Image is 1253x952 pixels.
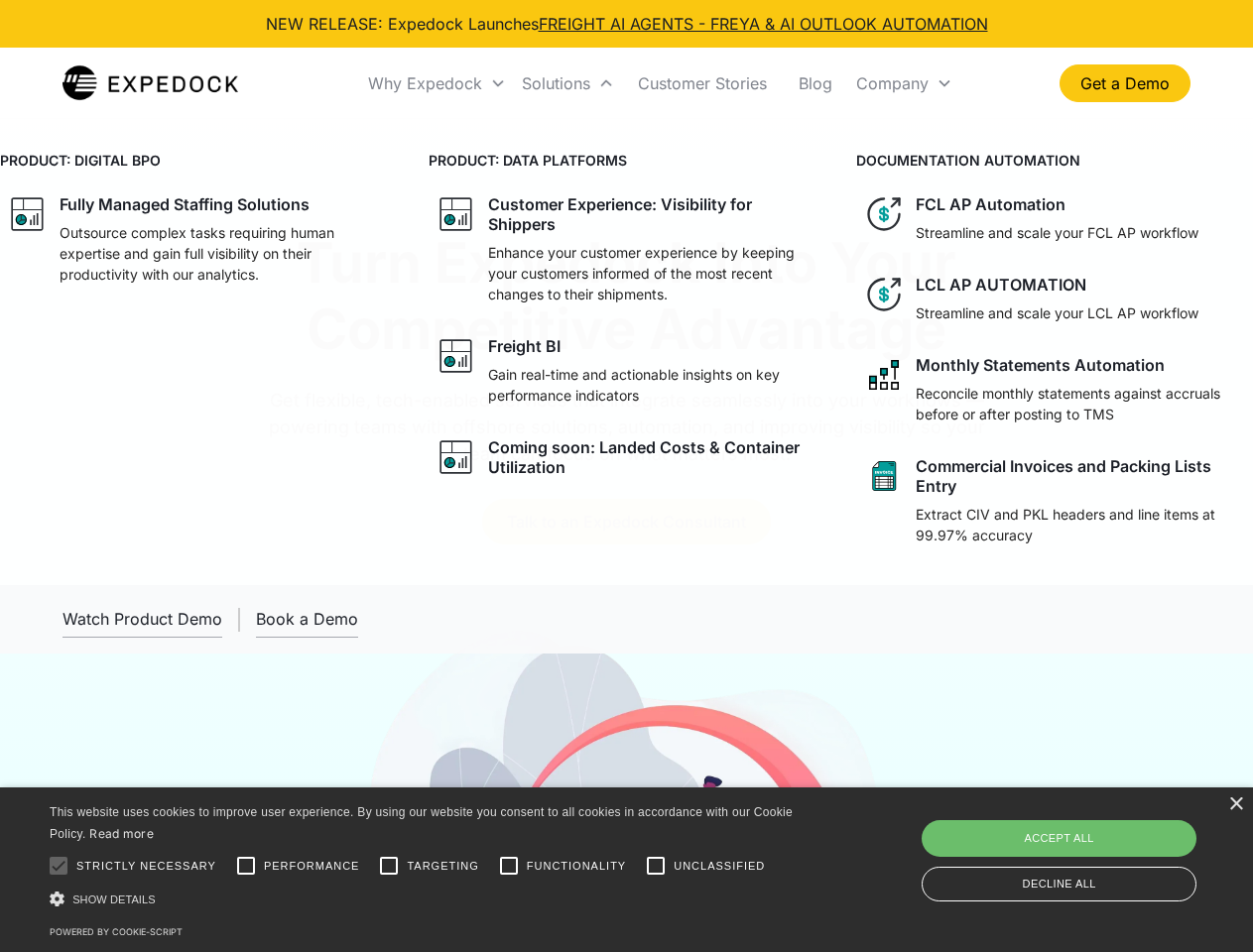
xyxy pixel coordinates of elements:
[1060,64,1190,102] a: Get a Demo
[916,383,1245,424] p: Reconcile monthly statements against accruals before or after posting to TMS
[527,858,626,875] span: Functionality
[916,194,1065,214] div: FCL AP Automation
[264,858,360,875] span: Performance
[368,73,482,93] div: Why Expedock
[256,601,358,638] a: Book a Demo
[72,893,156,905] span: Show details
[50,889,800,909] div: Show details
[539,14,988,34] a: FREIGHT AI AGENTS - FREYA & AI OUTLOOK AUTOMATION
[488,194,817,234] div: Customer Experience: Visibility for Shippers
[488,437,817,477] div: Coming soon: Landed Costs & Container Utilization
[916,275,1086,295] div: LCL AP AUTOMATION
[437,336,476,376] img: graph icon
[856,150,1253,171] h4: DOCUMENTATION AUTOMATION
[63,609,222,629] div: Watch Product Demo
[522,73,590,93] div: Solutions
[63,63,238,103] img: Expedock Logo
[864,275,904,314] img: dollar icon
[848,50,960,117] div: Company
[50,926,183,937] a: Powered by cookie-script
[622,50,783,117] a: Customer Stories
[514,50,622,117] div: Solutions
[429,186,825,312] a: graph iconCustomer Experience: Visibility for ShippersEnhance your customer experience by keeping...
[360,50,514,117] div: Why Expedock
[429,328,825,414] a: graph iconFreight BIGain real-time and actionable insights on key performance indicators
[429,429,825,485] a: graph iconComing soon: Landed Costs & Container Utilization
[923,738,1253,952] iframe: Chat Widget
[916,302,1198,323] p: Streamline and scale your LCL AP workflow
[916,504,1245,545] p: Extract CIV and PKL headers and line items at 99.97% accuracy
[783,50,848,117] a: Blog
[8,194,48,234] img: graph icon
[856,448,1253,553] a: sheet iconCommercial Invoices and Packing Lists EntryExtract CIV and PKL headers and line items a...
[256,609,358,629] div: Book a Demo
[76,858,216,875] span: Strictly necessary
[488,364,817,406] p: Gain real-time and actionable insights on key performance indicators
[63,601,222,638] a: open lightbox
[63,63,238,103] a: home
[864,355,904,395] img: network like icon
[856,73,929,93] div: Company
[89,826,154,841] a: Read more
[864,456,904,496] img: sheet icon
[856,267,1253,331] a: dollar iconLCL AP AUTOMATIONStreamline and scale your LCL AP workflow
[429,150,825,171] h4: PRODUCT: DATA PLATFORMS
[407,858,478,875] span: Targeting
[437,194,476,234] img: graph icon
[856,347,1253,432] a: network like iconMonthly Statements AutomationReconcile monthly statements against accruals befor...
[60,222,389,285] p: Outsource complex tasks requiring human expertise and gain full visibility on their productivity ...
[916,456,1245,496] div: Commercial Invoices and Packing Lists Entry
[60,194,310,214] div: Fully Managed Staffing Solutions
[864,194,904,234] img: dollar icon
[674,858,765,875] span: Unclassified
[266,12,988,36] div: NEW RELEASE: Expedock Launches
[488,242,817,304] p: Enhance your customer experience by keeping your customers informed of the most recent changes to...
[916,355,1165,375] div: Monthly Statements Automation
[916,222,1198,243] p: Streamline and scale your FCL AP workflow
[856,186,1253,251] a: dollar iconFCL AP AutomationStreamline and scale your FCL AP workflow
[437,437,476,477] img: graph icon
[50,805,793,842] span: This website uses cookies to improve user experience. By using our website you consent to all coo...
[488,336,561,356] div: Freight BI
